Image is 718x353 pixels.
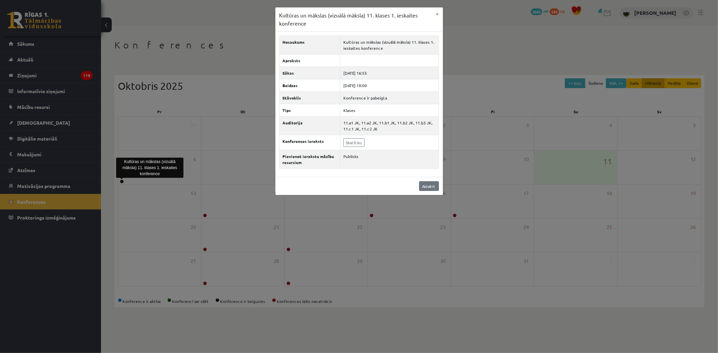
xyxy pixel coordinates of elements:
td: Publisks [340,150,439,169]
td: Konference ir pabeigta [340,92,439,104]
th: Sākas [279,67,340,79]
a: Aizvērt [419,181,439,191]
div: Kultūras un mākslas (vizuālā māksla) 11. klases 1. ieskaites konference [116,158,183,178]
td: [DATE] 16:55 [340,67,439,79]
button: × [432,7,443,20]
td: 11.a1 JK, 11.a2 JK, 11.b1 JK, 11.b2 JK, 11.b3 JK, 11.c1 JK, 11.c2 JK [340,117,439,135]
td: Kultūras un mākslas (vizuālā māksla) 11. klases 1. ieskaites konference [340,36,439,54]
h3: Kultūras un mākslas (vizuālā māksla) 11. klases 1. ieskaites konference [279,11,432,27]
td: Klases [340,104,439,117]
th: Nosaukums [279,36,340,54]
th: Apraksts [279,54,340,67]
th: Auditorija [279,117,340,135]
td: [DATE] 18:00 [340,79,439,92]
a: Skatīties [343,138,365,147]
th: Tips [279,104,340,117]
th: Beidzas [279,79,340,92]
th: Konferences ieraksts [279,135,340,150]
th: Pievienot ierakstu mācību resursiem [279,150,340,169]
th: Stāvoklis [279,92,340,104]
